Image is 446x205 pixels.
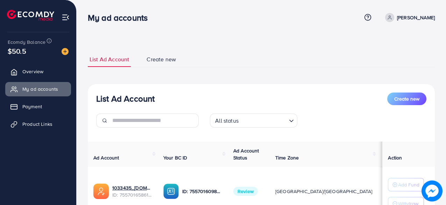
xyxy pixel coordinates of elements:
[163,184,179,199] img: ic-ba-acc.ded83a64.svg
[90,55,129,63] span: List Ad Account
[233,187,258,196] span: Review
[382,13,435,22] a: [PERSON_NAME]
[7,10,54,21] img: logo
[398,180,419,189] p: Add Fund
[93,154,119,161] span: Ad Account
[388,178,424,191] button: Add Fund
[241,114,286,126] input: Search for option
[93,184,109,199] img: ic-ads-acc.e4c84228.svg
[275,154,299,161] span: Time Zone
[62,13,70,21] img: menu
[388,154,402,161] span: Action
[5,117,71,131] a: Product Links
[233,147,259,161] span: Ad Account Status
[182,187,222,196] p: ID: 7557016098915237905
[22,86,58,93] span: My ad accounts
[112,184,152,199] div: <span class='underline'>1033435_havenify.pk_1759505091682</span></br>7557016586192814098
[275,188,373,195] span: [GEOGRAPHIC_DATA]/[GEOGRAPHIC_DATA]
[22,103,42,110] span: Payment
[62,48,69,55] img: image
[8,46,26,56] span: $50.5
[112,191,152,198] span: ID: 7557016586192814098
[147,55,176,63] span: Create new
[5,100,71,114] a: Payment
[22,68,43,75] span: Overview
[22,121,52,128] span: Product Links
[5,64,71,78] a: Overview
[96,94,155,104] h3: List Ad Account
[397,13,435,22] p: [PERSON_NAME]
[387,93,426,105] button: Create new
[422,180,443,201] img: image
[210,114,297,128] div: Search for option
[163,154,187,161] span: Your BC ID
[5,82,71,96] a: My ad accounts
[8,39,45,46] span: Ecomdy Balance
[214,116,240,126] span: All status
[112,184,152,191] a: 1033435_[DOMAIN_NAME]_1759505091682
[88,13,153,23] h3: My ad accounts
[394,95,419,102] span: Create new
